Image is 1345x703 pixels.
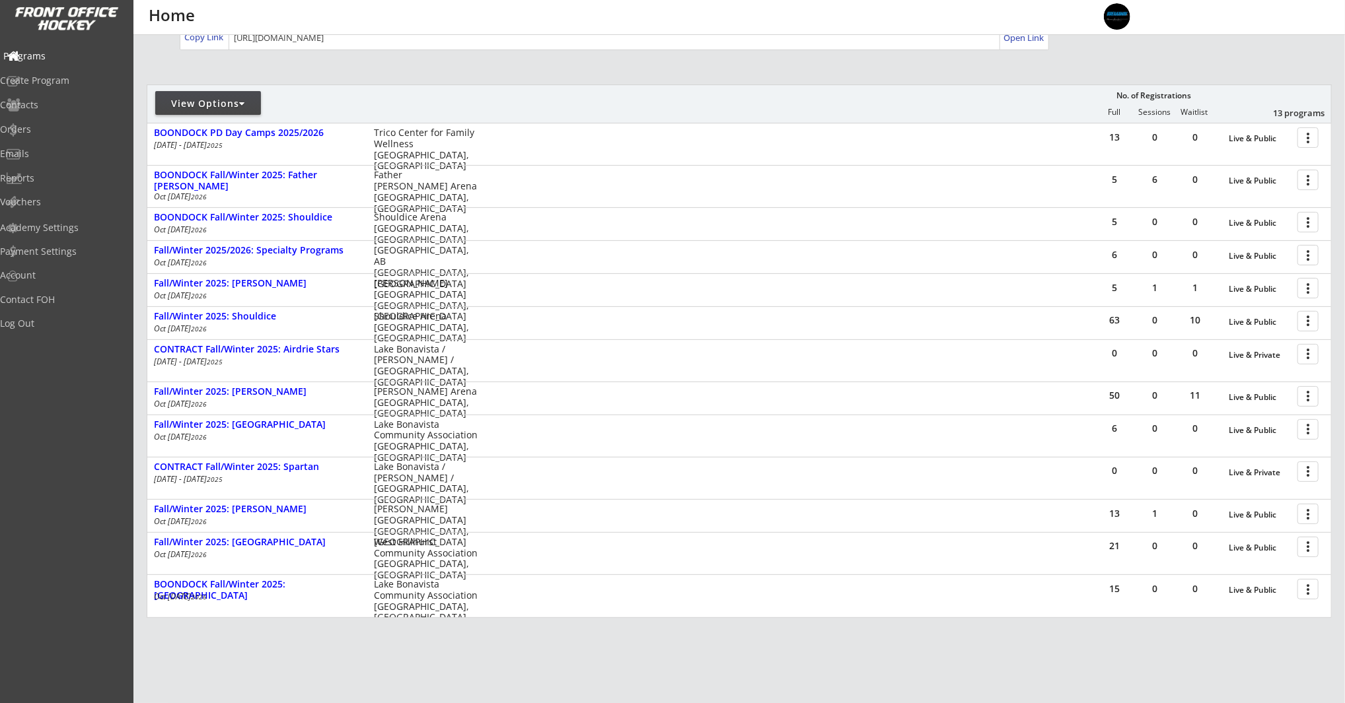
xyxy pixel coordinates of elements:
div: [GEOGRAPHIC_DATA], AB [GEOGRAPHIC_DATA], [GEOGRAPHIC_DATA] [374,245,478,289]
div: CONTRACT Fall/Winter 2025: Spartan [154,461,360,473]
em: 2026 [191,399,207,409]
div: 50 [1095,391,1134,400]
a: Open Link [1003,28,1045,47]
button: more_vert [1297,579,1319,599]
div: Live & Public [1229,510,1291,519]
div: Oct [DATE] [154,193,356,201]
div: Live & Public [1229,586,1291,595]
div: [DATE] - [DATE] [154,358,356,366]
div: 5 [1095,217,1134,226]
div: Oct [DATE] [154,259,356,267]
div: No. of Registrations [1113,91,1195,100]
div: West Hillhurst Community Association [GEOGRAPHIC_DATA], [GEOGRAPHIC_DATA] [374,537,478,581]
em: 2025 [207,357,223,366]
div: BOONDOCK Fall/Winter 2025: [GEOGRAPHIC_DATA] [154,579,360,601]
div: Oct [DATE] [154,593,356,601]
button: more_vert [1297,127,1319,148]
div: Oct [DATE] [154,433,356,441]
div: 0 [1175,509,1215,518]
div: 0 [1135,466,1175,475]
div: Oct [DATE] [154,325,356,333]
button: more_vert [1297,504,1319,524]
div: Sessions [1135,108,1175,117]
button: more_vert [1297,419,1319,440]
div: View Options [155,97,261,110]
div: CONTRACT Fall/Winter 2025: Airdrie Stars [154,344,360,355]
div: 0 [1175,584,1215,593]
div: Fall/Winter 2025: [PERSON_NAME] [154,386,360,397]
div: 0 [1135,133,1175,142]
div: Lake Bonavista Community Association [GEOGRAPHIC_DATA], [GEOGRAPHIC_DATA] [374,579,478,623]
div: Live & Public [1229,251,1291,261]
button: more_vert [1297,461,1319,482]
em: 2026 [191,225,207,234]
div: 0 [1175,424,1215,433]
button: more_vert [1297,278,1319,298]
div: Live & Public [1229,218,1291,228]
button: more_vert [1297,245,1319,265]
div: Oct [DATE] [154,518,356,525]
div: 1 [1135,509,1175,518]
div: 0 [1135,391,1175,400]
div: Fall/Winter 2025: [GEOGRAPHIC_DATA] [154,537,360,548]
div: BOONDOCK PD Day Camps 2025/2026 [154,127,360,139]
em: 2026 [191,258,207,267]
div: 6 [1095,250,1134,259]
em: 2026 [191,291,207,300]
div: 0 [1175,349,1215,358]
div: [PERSON_NAME] Arena [GEOGRAPHIC_DATA], [GEOGRAPHIC_DATA] [374,386,478,419]
div: Live & Public [1229,393,1291,402]
div: Live & Private [1229,468,1291,477]
div: Shouldice Arena [GEOGRAPHIC_DATA], [GEOGRAPHIC_DATA] [374,311,478,344]
div: [DATE] - [DATE] [154,475,356,483]
div: Oct [DATE] [154,551,356,558]
div: Live & Private [1229,351,1291,360]
em: 2025 [207,141,223,150]
div: Oct [DATE] [154,226,356,234]
div: Live & Public [1229,176,1291,185]
em: 2026 [191,592,207,601]
div: 0 [1095,466,1134,475]
div: 13 programs [1256,107,1325,119]
div: Live & Public [1229,543,1291,552]
div: 1 [1135,283,1175,292]
div: Oct [DATE] [154,400,356,408]
button: more_vert [1297,537,1319,557]
div: Fall/Winter 2025: [GEOGRAPHIC_DATA] [154,419,360,430]
div: Fall/Winter 2025: Shouldice [154,311,360,322]
div: Full [1095,108,1134,117]
div: 5 [1095,175,1134,184]
div: 0 [1175,133,1215,142]
div: Oct [DATE] [154,292,356,300]
div: 0 [1135,541,1175,551]
div: Waitlist [1175,108,1214,117]
div: 21 [1095,541,1134,551]
em: 2025 [207,475,223,484]
div: Copy Link [184,31,226,43]
div: 0 [1135,424,1175,433]
div: 6 [1135,175,1175,184]
div: BOONDOCK Fall/Winter 2025: Father [PERSON_NAME] [154,170,360,192]
div: Lake Bonavista / [PERSON_NAME] / [GEOGRAPHIC_DATA], [GEOGRAPHIC_DATA] [374,461,478,506]
button: more_vert [1297,386,1319,407]
div: 5 [1095,283,1134,292]
em: 2026 [191,432,207,442]
div: 0 [1175,217,1215,226]
div: [DATE] - [DATE] [154,141,356,149]
div: 0 [1135,349,1175,358]
div: Shouldice Arena [GEOGRAPHIC_DATA], [GEOGRAPHIC_DATA] [374,212,478,245]
button: more_vert [1297,170,1319,190]
div: Open Link [1003,32,1045,44]
div: [PERSON_NAME][GEOGRAPHIC_DATA] [GEOGRAPHIC_DATA], [GEOGRAPHIC_DATA] [374,504,478,548]
div: 0 [1175,175,1215,184]
em: 2026 [191,192,207,201]
button: more_vert [1297,212,1319,232]
em: 2026 [191,517,207,526]
div: Father [PERSON_NAME] Arena [GEOGRAPHIC_DATA], [GEOGRAPHIC_DATA] [374,170,478,214]
div: 0 [1095,349,1134,358]
em: 2026 [191,550,207,559]
button: more_vert [1297,311,1319,331]
div: Lake Bonavista Community Association [GEOGRAPHIC_DATA], [GEOGRAPHIC_DATA] [374,419,478,463]
div: Lake Bonavista / [PERSON_NAME] / [GEOGRAPHIC_DATA], [GEOGRAPHIC_DATA] [374,344,478,388]
div: 10 [1175,316,1215,325]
